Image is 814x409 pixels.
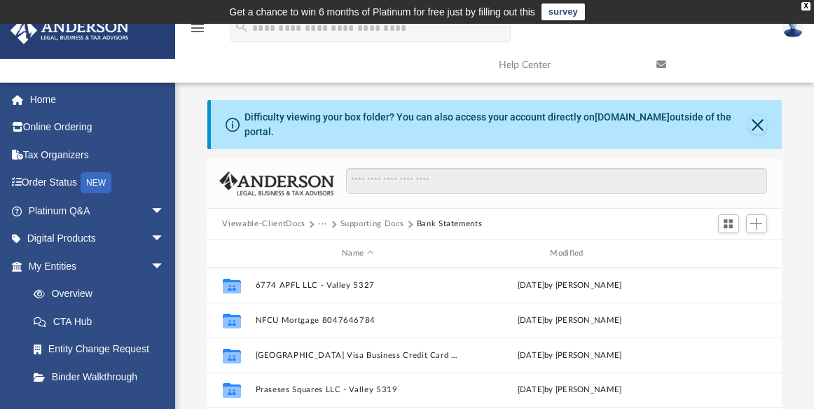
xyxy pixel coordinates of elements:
[10,225,186,253] a: Digital Productsarrow_drop_down
[222,218,305,230] button: Viewable-ClientDocs
[467,384,672,396] div: [DATE] by [PERSON_NAME]
[189,27,206,36] a: menu
[10,113,186,141] a: Online Ordering
[213,247,248,260] div: id
[467,349,672,362] div: [DATE] by [PERSON_NAME]
[467,279,672,292] div: [DATE] by [PERSON_NAME]
[255,385,460,394] button: Praseses Squares LLC - Valley 5319
[20,280,186,308] a: Overview
[541,4,585,20] a: survey
[20,363,186,391] a: Binder Walkthrough
[801,2,810,11] div: close
[718,214,739,234] button: Switch to Grid View
[189,20,206,36] i: menu
[255,316,460,325] button: NFCU Mortgage 8047646784
[151,252,179,281] span: arrow_drop_down
[10,169,186,197] a: Order StatusNEW
[340,218,404,230] button: Supporting Docs
[254,247,460,260] div: Name
[595,111,670,123] a: [DOMAIN_NAME]
[229,4,535,20] div: Get a chance to win 6 months of Platinum for free just by filling out this
[234,19,249,34] i: search
[255,351,460,360] button: [GEOGRAPHIC_DATA] Visa Business Credit Card 0833
[318,218,327,230] button: ···
[20,335,186,363] a: Entity Change Request
[10,85,186,113] a: Home
[488,37,646,92] a: Help Center
[748,115,767,134] button: Close
[255,281,460,290] button: 6774 APFL LLC - Valley 5327
[467,314,672,327] div: [DATE] by [PERSON_NAME]
[151,197,179,226] span: arrow_drop_down
[10,252,186,280] a: My Entitiesarrow_drop_down
[782,18,803,38] img: User Pic
[6,17,133,44] img: Anderson Advisors Platinum Portal
[746,214,767,234] button: Add
[10,197,186,225] a: Platinum Q&Aarrow_drop_down
[678,247,776,260] div: id
[466,247,672,260] div: Modified
[417,218,483,230] button: Bank Statements
[81,172,111,193] div: NEW
[10,141,186,169] a: Tax Organizers
[244,110,748,139] div: Difficulty viewing your box folder? You can also access your account directly on outside of the p...
[20,307,186,335] a: CTA Hub
[151,225,179,254] span: arrow_drop_down
[346,168,766,195] input: Search files and folders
